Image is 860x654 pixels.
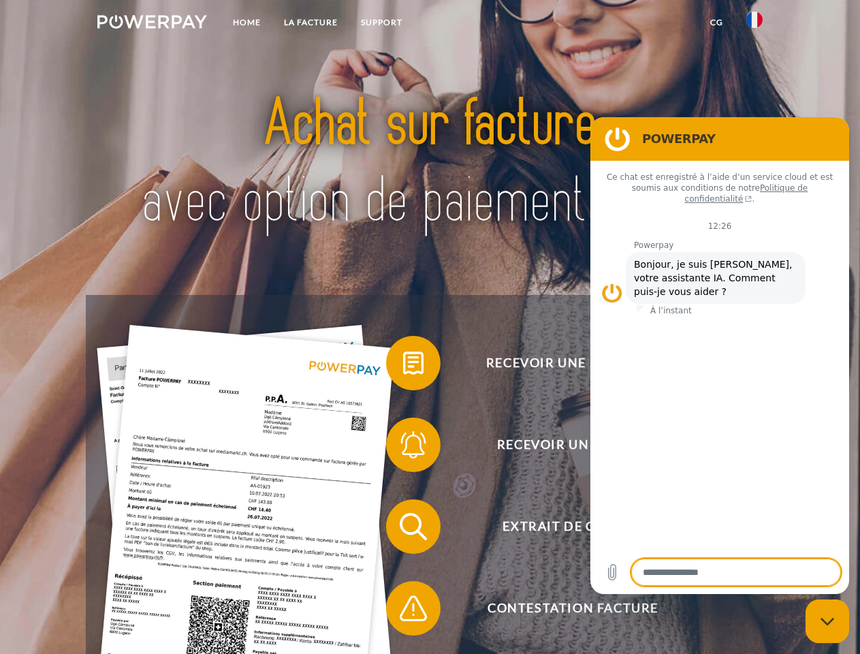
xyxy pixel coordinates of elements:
[699,10,735,35] a: CG
[349,10,414,35] a: Support
[406,336,739,390] span: Recevoir une facture ?
[406,499,739,554] span: Extrait de compte
[221,10,272,35] a: Home
[272,10,349,35] a: LA FACTURE
[386,418,740,472] button: Recevoir un rappel?
[396,591,430,625] img: qb_warning.svg
[386,581,740,636] button: Contestation Facture
[406,418,739,472] span: Recevoir un rappel?
[97,15,207,29] img: logo-powerpay-white.svg
[386,336,740,390] button: Recevoir une facture ?
[406,581,739,636] span: Contestation Facture
[396,510,430,544] img: qb_search.svg
[746,12,763,28] img: fr
[806,599,849,643] iframe: Bouton de lancement de la fenêtre de messagerie, conversation en cours
[130,65,730,261] img: title-powerpay_fr.svg
[386,499,740,554] button: Extrait de compte
[590,117,849,594] iframe: Fenêtre de messagerie
[396,428,430,462] img: qb_bell.svg
[396,346,430,380] img: qb_bill.svg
